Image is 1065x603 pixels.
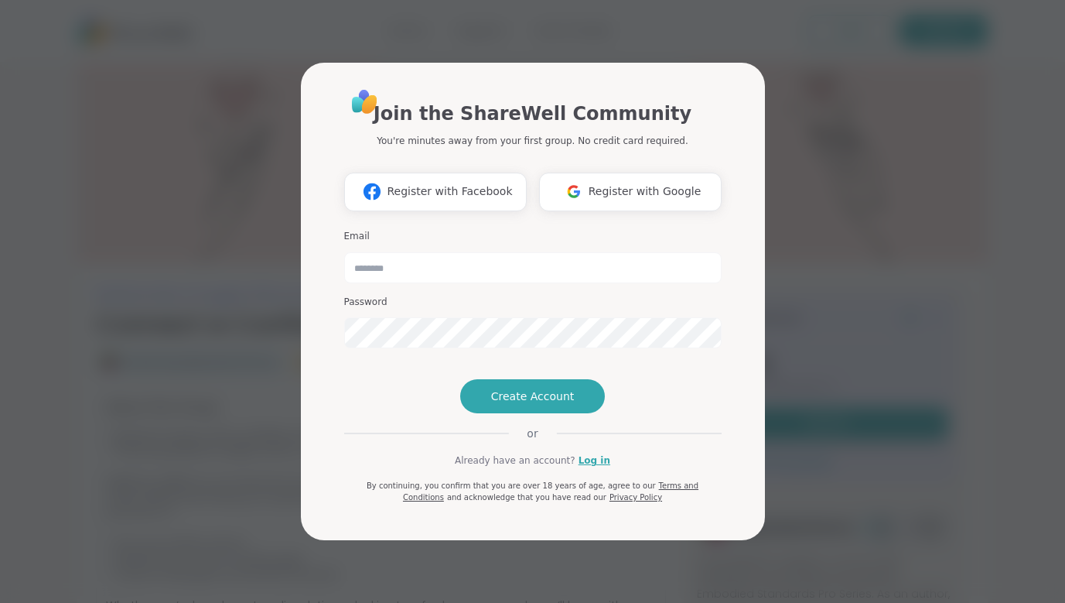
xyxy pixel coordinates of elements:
span: Register with Facebook [387,183,512,200]
span: and acknowledge that you have read our [447,493,606,502]
span: Create Account [491,389,575,404]
span: Already have an account? [455,454,575,468]
span: Register with Google [589,183,701,200]
span: or [508,426,556,441]
img: ShareWell Logomark [357,177,387,206]
button: Create Account [460,379,606,413]
button: Register with Google [539,173,722,211]
p: You're minutes away from your first group. No credit card required. [377,134,688,148]
h3: Password [344,296,722,309]
a: Log in [579,454,610,468]
img: ShareWell Logomark [559,177,589,206]
a: Privacy Policy [609,493,662,502]
button: Register with Facebook [344,173,527,211]
img: ShareWell Logo [347,84,382,119]
h3: Email [344,230,722,243]
h1: Join the ShareWell Community [374,100,691,128]
span: By continuing, you confirm that you are over 18 years of age, agree to our [367,481,656,490]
